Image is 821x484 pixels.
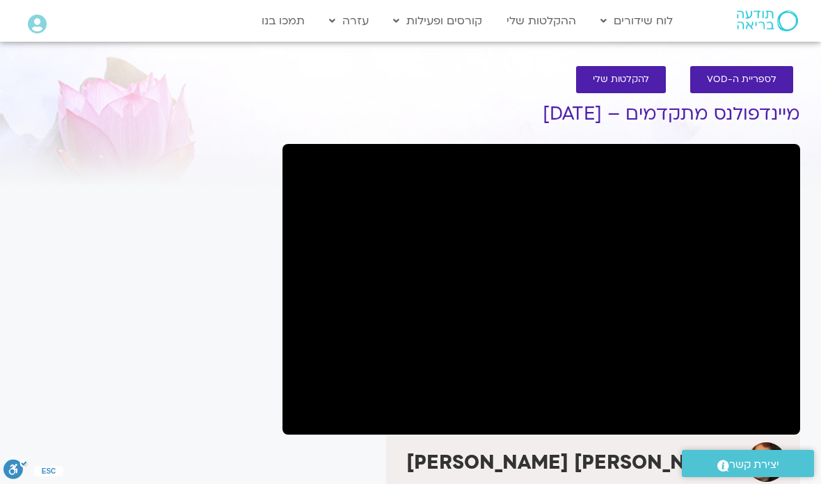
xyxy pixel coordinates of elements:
iframe: מיינדפולנס מתקדמים עם סיגל בירן - 31.8.25 [282,144,800,435]
a: ההקלטות שלי [500,8,583,34]
img: תודעה בריאה [737,10,798,31]
a: להקלטות שלי [576,66,666,93]
span: להקלטות שלי [593,74,649,85]
a: קורסים ופעילות [386,8,489,34]
strong: [PERSON_NAME] [PERSON_NAME] [406,449,736,476]
a: תמכו בנו [255,8,312,34]
h1: מיינדפולנס מתקדמים – [DATE] [282,104,800,124]
a: לספריית ה-VOD [690,66,793,93]
a: לוח שידורים [593,8,680,34]
span: יצירת קשר [729,455,779,474]
span: לספריית ה-VOD [707,74,776,85]
a: עזרה [322,8,376,34]
a: יצירת קשר [682,450,814,477]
